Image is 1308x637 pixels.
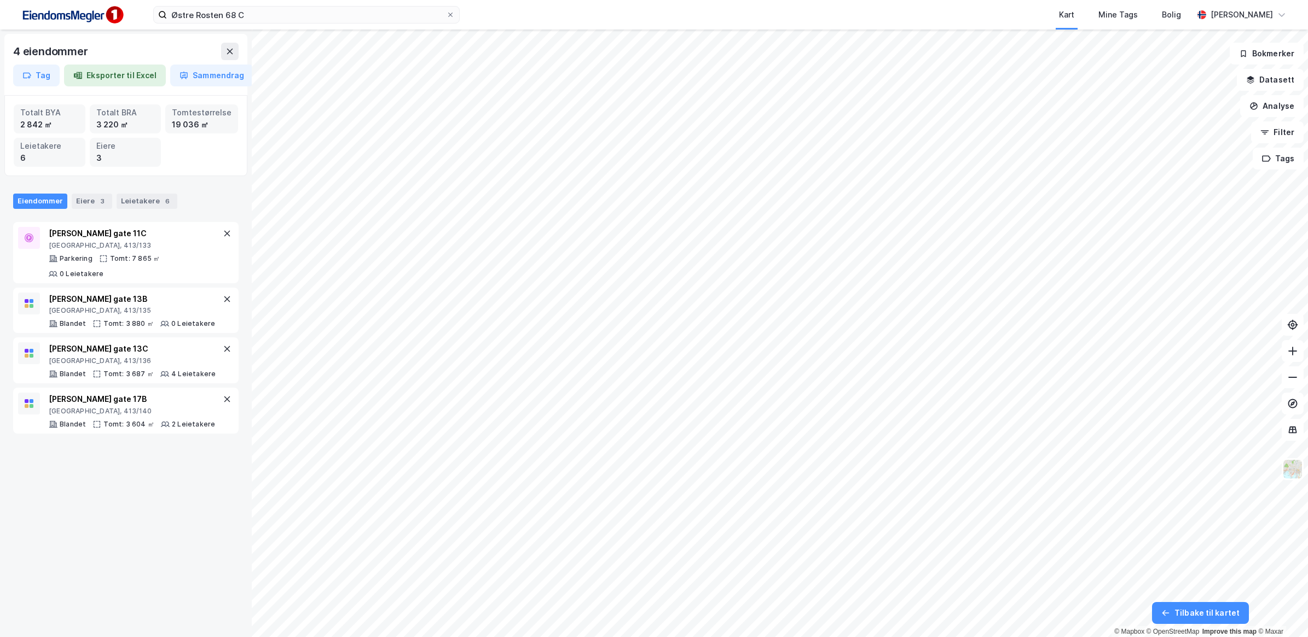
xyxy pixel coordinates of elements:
[96,107,155,119] div: Totalt BRA
[49,342,216,355] div: [PERSON_NAME] gate 13C
[20,107,79,119] div: Totalt BYA
[1251,121,1304,143] button: Filter
[1098,8,1138,21] div: Mine Tags
[172,420,215,429] div: 2 Leietakere
[13,194,67,209] div: Eiendommer
[20,140,79,152] div: Leietakere
[1240,95,1304,117] button: Analyse
[13,65,60,86] button: Tag
[167,7,446,23] input: Søk på adresse, matrikkel, gårdeiere, leietakere eller personer
[64,65,166,86] button: Eksporter til Excel
[1202,628,1257,635] a: Improve this map
[1282,459,1303,480] img: Z
[172,119,231,131] div: 19 036 ㎡
[1152,602,1249,624] button: Tilbake til kartet
[20,119,79,131] div: 2 842 ㎡
[1147,628,1200,635] a: OpenStreetMap
[49,241,221,250] div: [GEOGRAPHIC_DATA], 413/133
[1230,43,1304,65] button: Bokmerker
[103,420,154,429] div: Tomt: 3 604 ㎡
[1059,8,1074,21] div: Kart
[162,196,173,207] div: 6
[18,3,127,27] img: F4PB6Px+NJ5v8B7XTbfpPpyloAAAAASUVORK5CYII=
[96,119,155,131] div: 3 220 ㎡
[96,140,155,152] div: Eiere
[49,306,215,315] div: [GEOGRAPHIC_DATA], 413/135
[1114,628,1144,635] a: Mapbox
[1162,8,1181,21] div: Bolig
[49,357,216,365] div: [GEOGRAPHIC_DATA], 413/136
[1211,8,1273,21] div: [PERSON_NAME]
[171,370,216,378] div: 4 Leietakere
[170,65,253,86] button: Sammendrag
[60,319,86,328] div: Blandet
[172,107,231,119] div: Tomtestørrelse
[96,152,155,164] div: 3
[49,393,215,406] div: [PERSON_NAME] gate 17B
[13,43,90,60] div: 4 eiendommer
[1253,585,1308,637] iframe: Chat Widget
[60,270,103,278] div: 0 Leietakere
[49,293,215,306] div: [PERSON_NAME] gate 13B
[97,196,108,207] div: 3
[1253,148,1304,170] button: Tags
[117,194,177,209] div: Leietakere
[72,194,112,209] div: Eiere
[49,227,221,240] div: [PERSON_NAME] gate 11C
[103,370,154,378] div: Tomt: 3 687 ㎡
[103,319,154,328] div: Tomt: 3 880 ㎡
[110,254,160,263] div: Tomt: 7 865 ㎡
[49,407,215,416] div: [GEOGRAPHIC_DATA], 413/140
[60,420,86,429] div: Blandet
[60,254,92,263] div: Parkering
[20,152,79,164] div: 6
[171,319,215,328] div: 0 Leietakere
[60,370,86,378] div: Blandet
[1253,585,1308,637] div: Kontrollprogram for chat
[1237,69,1304,91] button: Datasett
